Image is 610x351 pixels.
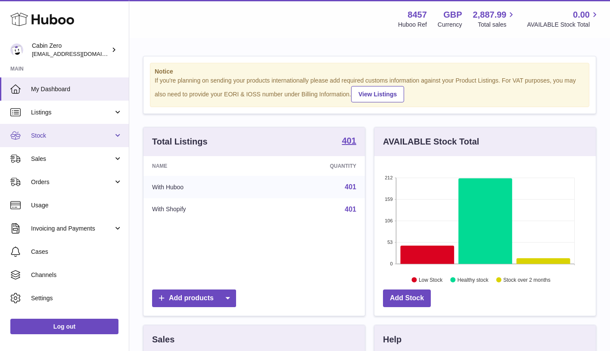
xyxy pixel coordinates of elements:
span: Settings [31,294,122,302]
a: View Listings [351,86,404,102]
th: Quantity [263,156,365,176]
th: Name [143,156,263,176]
h3: AVAILABLE Stock Total [383,136,479,148]
a: Log out [10,319,118,334]
text: Stock over 2 months [503,277,550,283]
div: Currency [438,21,462,29]
text: Healthy stock [457,277,489,283]
div: Huboo Ref [398,21,427,29]
td: With Huboo [143,176,263,198]
span: Total sales [478,21,516,29]
div: Cabin Zero [32,42,109,58]
text: 0 [390,261,392,266]
span: Sales [31,155,113,163]
a: Add Stock [383,289,431,307]
span: [EMAIL_ADDRESS][DOMAIN_NAME] [32,50,127,57]
a: 0.00 AVAILABLE Stock Total [527,9,600,29]
img: debbychu@cabinzero.com [10,43,23,56]
strong: 401 [342,136,356,145]
span: Listings [31,108,113,117]
span: Channels [31,271,122,279]
span: My Dashboard [31,85,122,93]
span: Stock [31,132,113,140]
a: 2,887.99 Total sales [473,9,517,29]
a: Add products [152,289,236,307]
text: 159 [385,197,392,202]
text: 53 [387,240,392,245]
span: Invoicing and Payments [31,225,113,233]
text: 106 [385,218,392,223]
div: If you're planning on sending your products internationally please add required customs informati... [155,77,585,102]
a: 401 [345,206,356,213]
text: Low Stock [419,277,443,283]
span: Usage [31,201,122,209]
a: 401 [345,183,356,191]
a: 401 [342,136,356,147]
td: With Shopify [143,198,263,221]
h3: Help [383,334,401,345]
span: AVAILABLE Stock Total [527,21,600,29]
strong: Notice [155,68,585,76]
strong: GBP [443,9,462,21]
h3: Total Listings [152,136,208,148]
h3: Sales [152,334,174,345]
text: 212 [385,175,392,180]
span: Cases [31,248,122,256]
span: 0.00 [573,9,590,21]
span: Orders [31,178,113,186]
span: 2,887.99 [473,9,507,21]
strong: 8457 [408,9,427,21]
